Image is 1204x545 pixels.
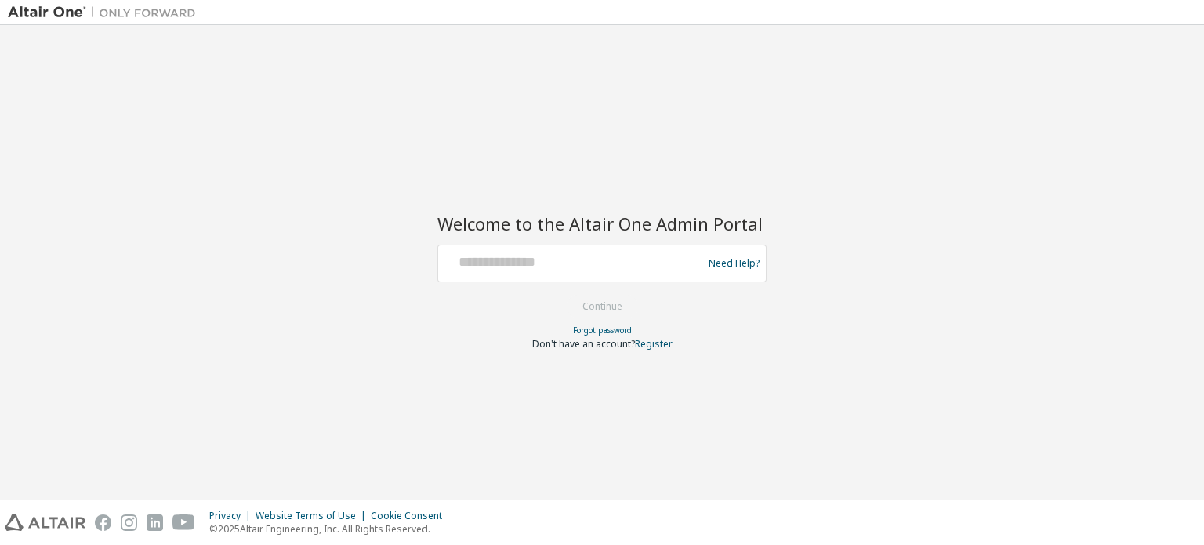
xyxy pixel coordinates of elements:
a: Register [635,337,673,351]
p: © 2025 Altair Engineering, Inc. All Rights Reserved. [209,522,451,536]
h2: Welcome to the Altair One Admin Portal [437,213,767,234]
img: altair_logo.svg [5,514,85,531]
div: Website Terms of Use [256,510,371,522]
span: Don't have an account? [532,337,635,351]
div: Cookie Consent [371,510,451,522]
img: instagram.svg [121,514,137,531]
img: youtube.svg [172,514,195,531]
img: Altair One [8,5,204,20]
img: facebook.svg [95,514,111,531]
div: Privacy [209,510,256,522]
a: Forgot password [573,325,632,336]
img: linkedin.svg [147,514,163,531]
